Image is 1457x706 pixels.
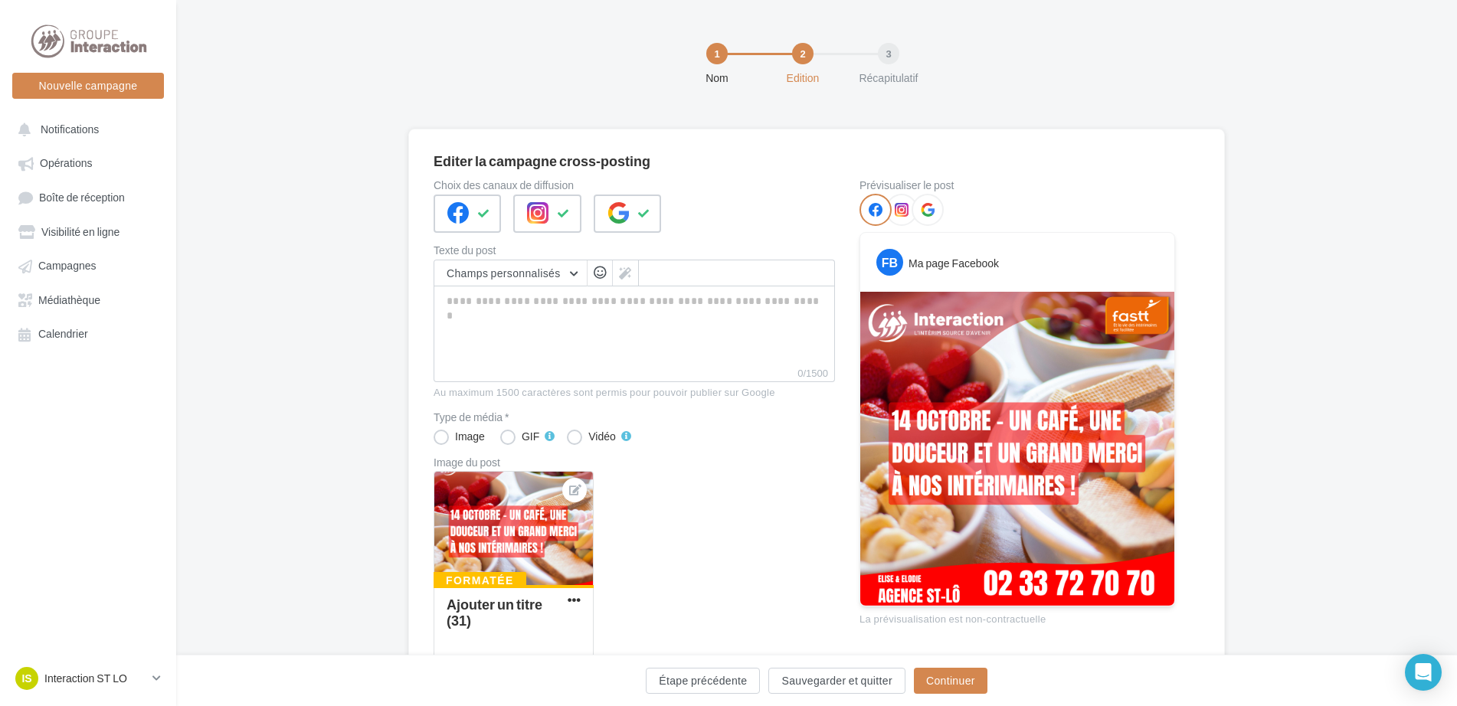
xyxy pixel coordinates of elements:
[434,365,835,382] label: 0/1500
[9,251,167,279] a: Campagnes
[909,256,999,271] div: Ma page Facebook
[434,154,650,168] div: Editer la campagne cross-posting
[447,266,561,279] span: Champs personnalisés
[40,157,92,170] span: Opérations
[522,431,539,442] div: GIF
[9,286,167,313] a: Médiathèque
[434,245,835,256] label: Texte du post
[754,70,852,86] div: Edition
[878,43,899,64] div: 3
[44,671,146,686] p: Interaction ST LO
[434,412,835,423] label: Type de média *
[1405,654,1442,691] div: Open Intercom Messenger
[876,249,903,276] div: FB
[38,328,88,341] span: Calendrier
[706,43,728,64] div: 1
[434,386,835,400] div: Au maximum 1500 caractères sont permis pour pouvoir publier sur Google
[38,260,97,273] span: Campagnes
[41,225,120,238] span: Visibilité en ligne
[434,457,835,468] div: Image du post
[39,191,125,204] span: Boîte de réception
[12,664,164,693] a: IS Interaction ST LO
[9,217,167,245] a: Visibilité en ligne
[447,596,542,629] div: Ajouter un titre (31)
[434,572,526,589] div: Formatée
[41,123,99,136] span: Notifications
[9,149,167,176] a: Opérations
[792,43,814,64] div: 2
[434,260,587,286] button: Champs personnalisés
[859,180,1175,191] div: Prévisualiser le post
[646,668,760,694] button: Étape précédente
[455,431,485,442] div: Image
[12,73,164,99] button: Nouvelle campagne
[914,668,987,694] button: Continuer
[434,180,835,191] label: Choix des canaux de diffusion
[9,115,161,142] button: Notifications
[9,319,167,347] a: Calendrier
[38,293,100,306] span: Médiathèque
[9,183,167,211] a: Boîte de réception
[668,70,766,86] div: Nom
[840,70,938,86] div: Récapitulatif
[768,668,905,694] button: Sauvegarder et quitter
[859,606,1175,626] div: La prévisualisation est non-contractuelle
[588,431,616,442] div: Vidéo
[21,671,31,686] span: IS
